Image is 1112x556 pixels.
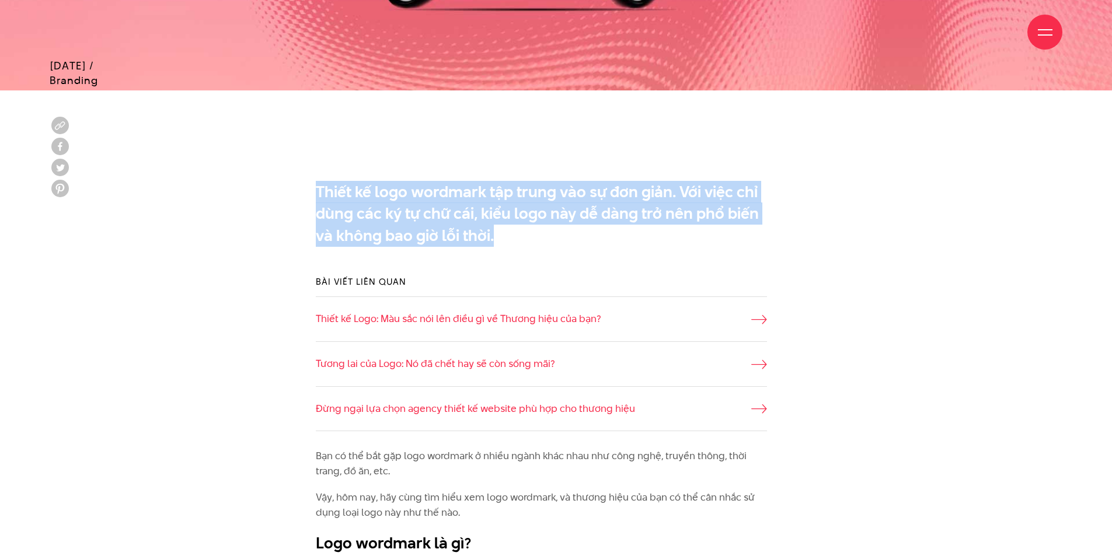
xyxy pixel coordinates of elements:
p: Thiết kế logo wordmark tập trung vào sự đơn giản. Với việc chỉ dùng các ký tự chữ cái, kiểu logo ... [316,181,767,247]
a: Thiết kế Logo: Màu sắc nói lên điều gì về Thương hiệu của bạn? [316,312,767,327]
h2: Logo wordmark là gì? [316,532,767,554]
span: [DATE] / Branding [50,58,98,88]
a: Tương lai của Logo: Nó đã chết hay sẽ còn sống mãi? [316,356,767,372]
a: Đừng ngại lựa chọn agency thiết kế website phù hợp cho thương hiệu [316,401,767,417]
h3: Bài viết liên quan [316,275,767,288]
p: Bạn có thể bắt gặp logo wordmark ở nhiều ngành khác nhau như công nghệ, truyền thông, thời trang,... [316,449,767,478]
p: Vậy, hôm nay, hãy cùng tìm hiểu xem logo wordmark, và thương hiệu của bạn có thể cân nhắc sử dụng... [316,490,767,520]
